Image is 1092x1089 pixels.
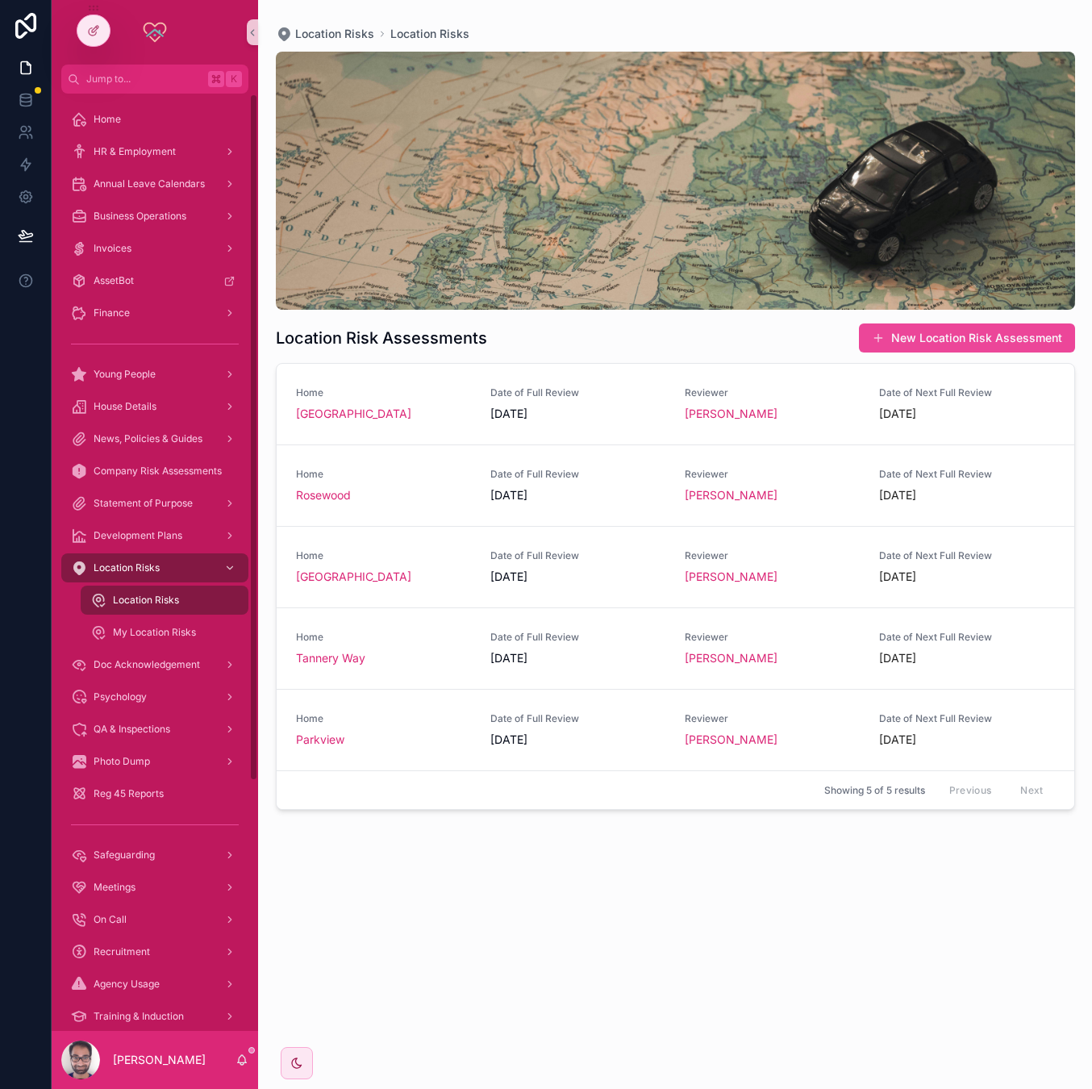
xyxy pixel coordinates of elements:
[61,202,248,231] a: Business Operations
[296,712,471,725] span: Home
[685,650,777,666] a: [PERSON_NAME]
[61,873,248,902] a: Meetings
[296,406,411,422] a: [GEOGRAPHIC_DATA]
[490,712,665,725] span: Date of Full Review
[296,487,351,503] a: Rosewood
[879,549,1054,562] span: Date of Next Full Review
[879,569,916,585] p: [DATE]
[94,658,200,671] span: Doc Acknowledgement
[277,689,1074,770] a: HomeParkviewDate of Full Review[DATE]Reviewer[PERSON_NAME]Date of Next Full Review[DATE]
[879,712,1054,725] span: Date of Next Full Review
[490,732,665,748] span: [DATE]
[61,298,248,328] a: Finance
[61,169,248,198] a: Annual Leave Calendars
[490,631,665,644] span: Date of Full Review
[879,386,1054,399] span: Date of Next Full Review
[490,487,665,503] span: [DATE]
[61,779,248,808] a: Reg 45 Reports
[490,650,665,666] span: [DATE]
[61,682,248,711] a: Psychology
[490,468,665,481] span: Date of Full Review
[94,497,193,510] span: Statement of Purpose
[86,73,202,86] span: Jump to...
[296,569,411,585] a: [GEOGRAPHIC_DATA]
[685,487,777,503] a: [PERSON_NAME]
[61,137,248,166] a: HR & Employment
[81,618,248,647] a: My Location Risks
[94,691,147,703] span: Psychology
[685,386,860,399] span: Reviewer
[61,105,248,134] a: Home
[94,210,186,223] span: Business Operations
[685,468,860,481] span: Reviewer
[296,549,471,562] span: Home
[94,432,202,445] span: News, Policies & Guides
[296,386,471,399] span: Home
[94,849,155,862] span: Safeguarding
[879,487,916,503] p: [DATE]
[81,586,248,615] a: Location Risks
[94,1010,184,1023] span: Training & Induction
[113,594,179,607] span: Location Risks
[94,755,150,768] span: Photo Dump
[879,650,916,666] p: [DATE]
[879,732,916,748] p: [DATE]
[296,631,471,644] span: Home
[296,650,365,666] a: Tannery Way
[685,631,860,644] span: Reviewer
[276,327,487,349] h1: Location Risk Assessments
[61,970,248,999] a: Agency Usage
[61,65,248,94] button: Jump to...K
[94,723,170,736] span: QA & Inspections
[94,145,176,158] span: HR & Employment
[879,631,1054,644] span: Date of Next Full Review
[61,457,248,486] a: Company Risk Assessments
[94,274,134,287] span: AssetBot
[94,113,121,126] span: Home
[61,360,248,389] a: Young People
[295,26,374,42] span: Location Risks
[61,489,248,518] a: Statement of Purpose
[276,26,374,42] a: Location Risks
[859,323,1075,353] button: New Location Risk Assessment
[685,732,777,748] a: [PERSON_NAME]
[685,549,860,562] span: Reviewer
[94,242,131,255] span: Invoices
[296,468,471,481] span: Home
[61,841,248,870] a: Safeguarding
[879,468,1054,481] span: Date of Next Full Review
[277,444,1074,526] a: HomeRosewoodDate of Full Review[DATE]Reviewer[PERSON_NAME]Date of Next Full Review[DATE]
[277,364,1074,444] a: Home[GEOGRAPHIC_DATA]Date of Full Review[DATE]Reviewer[PERSON_NAME]Date of Next Full Review[DATE]
[61,553,248,582] a: Location Risks
[390,26,469,42] a: Location Risks
[879,406,916,422] p: [DATE]
[113,1052,206,1068] p: [PERSON_NAME]
[61,392,248,421] a: House Details
[94,978,160,991] span: Agency Usage
[94,368,156,381] span: Young People
[94,307,130,319] span: Finance
[277,526,1074,607] a: Home[GEOGRAPHIC_DATA]Date of Full Review[DATE]Reviewer[PERSON_NAME]Date of Next Full Review[DATE]
[490,549,665,562] span: Date of Full Review
[142,19,168,45] img: App logo
[94,465,222,478] span: Company Risk Assessments
[685,406,777,422] a: [PERSON_NAME]
[61,1002,248,1031] a: Training & Induction
[824,784,925,797] span: Showing 5 of 5 results
[685,569,777,585] span: [PERSON_NAME]
[94,561,160,574] span: Location Risks
[61,747,248,776] a: Photo Dump
[490,569,665,585] span: [DATE]
[94,529,182,542] span: Development Plans
[61,266,248,295] a: AssetBot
